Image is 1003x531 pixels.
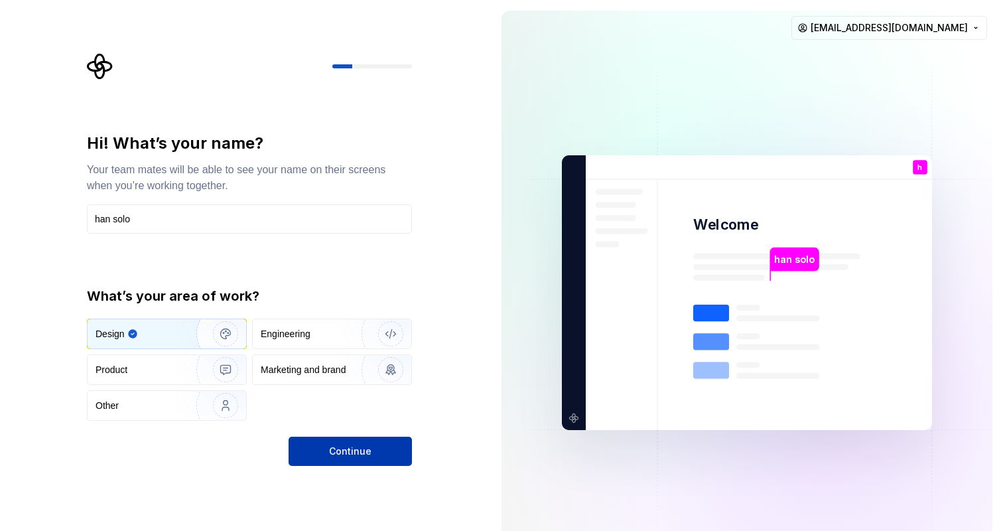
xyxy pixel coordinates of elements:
[96,399,119,412] div: Other
[261,327,310,341] div: Engineering
[289,437,412,466] button: Continue
[87,133,412,154] div: Hi! What’s your name?
[791,16,987,40] button: [EMAIL_ADDRESS][DOMAIN_NAME]
[329,445,371,458] span: Continue
[96,363,127,376] div: Product
[811,21,968,35] span: [EMAIL_ADDRESS][DOMAIN_NAME]
[87,287,412,305] div: What’s your area of work?
[96,327,125,341] div: Design
[774,252,814,267] p: han solo
[261,363,346,376] div: Marketing and brand
[87,53,113,80] svg: Supernova Logo
[87,204,412,234] input: Han Solo
[87,162,412,194] div: Your team mates will be able to see your name on their screens when you’re working together.
[693,215,758,234] p: Welcome
[917,164,922,171] p: h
